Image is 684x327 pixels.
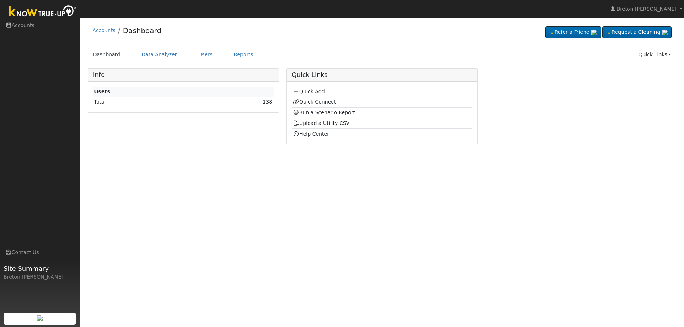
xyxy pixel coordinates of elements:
a: Request a Cleaning [602,26,672,38]
a: Users [193,48,218,61]
div: Breton [PERSON_NAME] [4,273,76,281]
a: Accounts [93,27,115,33]
img: retrieve [37,315,43,321]
span: Breton [PERSON_NAME] [617,6,677,12]
a: Dashboard [88,48,126,61]
a: Data Analyzer [136,48,182,61]
a: Dashboard [123,26,162,35]
a: Reports [228,48,258,61]
a: Quick Links [633,48,677,61]
img: retrieve [591,30,597,35]
span: Site Summary [4,264,76,273]
a: Refer a Friend [545,26,601,38]
img: retrieve [662,30,668,35]
img: Know True-Up [5,4,80,20]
